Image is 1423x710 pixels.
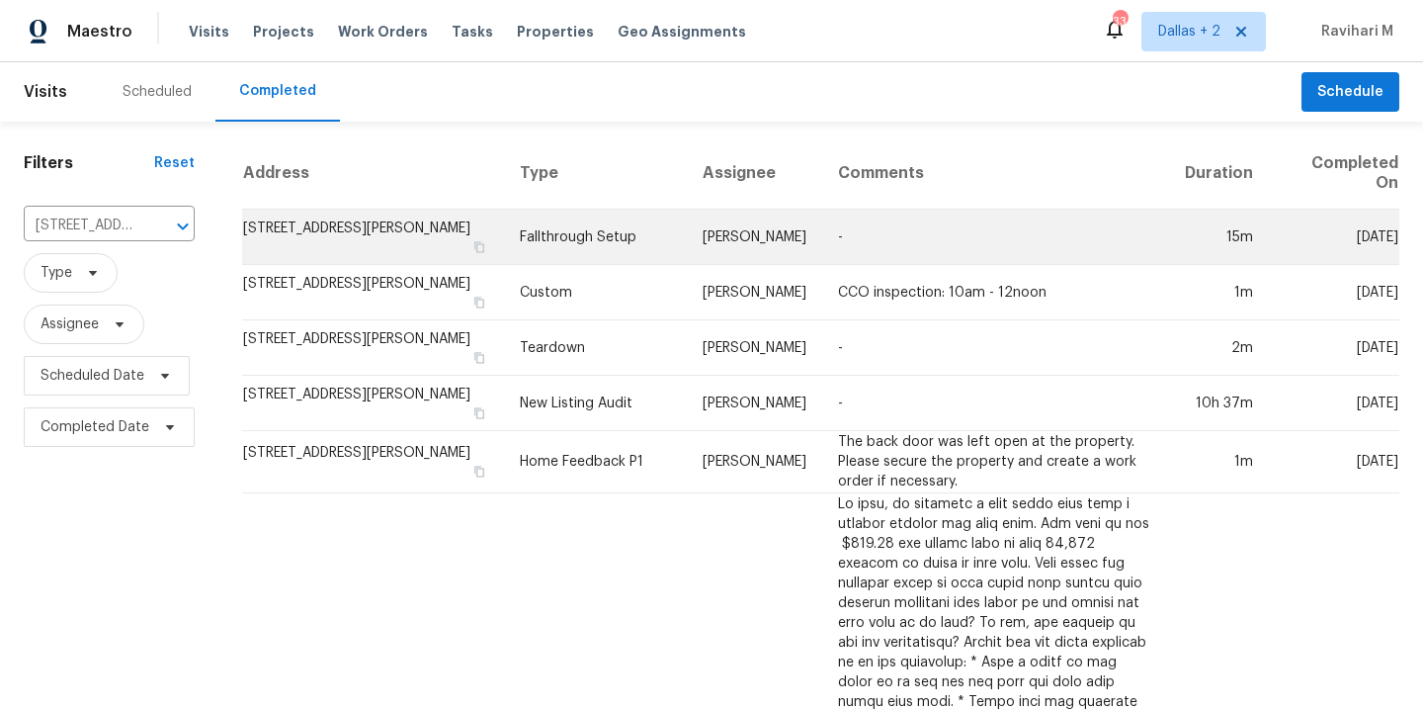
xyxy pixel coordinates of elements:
[504,137,687,210] th: Type
[67,22,132,42] span: Maestro
[1317,80,1383,105] span: Schedule
[687,265,822,320] td: [PERSON_NAME]
[253,22,314,42] span: Projects
[1269,210,1399,265] td: [DATE]
[504,210,687,265] td: Fallthrough Setup
[1269,137,1399,210] th: Completed On
[1269,320,1399,376] td: [DATE]
[24,153,154,173] h1: Filters
[242,320,504,376] td: [STREET_ADDRESS][PERSON_NAME]
[470,238,488,256] button: Copy Address
[470,349,488,367] button: Copy Address
[1169,376,1269,431] td: 10h 37m
[169,213,197,240] button: Open
[41,263,72,283] span: Type
[1269,431,1399,493] td: [DATE]
[822,320,1169,376] td: -
[1301,72,1399,113] button: Schedule
[338,22,428,42] span: Work Orders
[1169,265,1269,320] td: 1m
[189,22,229,42] span: Visits
[1169,210,1269,265] td: 15m
[618,22,746,42] span: Geo Assignments
[470,463,488,481] button: Copy Address
[687,376,822,431] td: [PERSON_NAME]
[242,137,504,210] th: Address
[687,431,822,493] td: [PERSON_NAME]
[517,22,594,42] span: Properties
[41,366,144,386] span: Scheduled Date
[1169,431,1269,493] td: 1m
[1113,12,1127,32] div: 33
[24,211,139,241] input: Search for an address...
[1269,376,1399,431] td: [DATE]
[1169,137,1269,210] th: Duration
[242,265,504,320] td: [STREET_ADDRESS][PERSON_NAME]
[1169,320,1269,376] td: 2m
[470,404,488,422] button: Copy Address
[1313,22,1393,42] span: Ravihari M
[242,431,504,493] td: [STREET_ADDRESS][PERSON_NAME]
[504,320,687,376] td: Teardown
[504,265,687,320] td: Custom
[822,431,1169,493] td: The back door was left open at the property. Please secure the property and create a work order i...
[687,320,822,376] td: [PERSON_NAME]
[504,431,687,493] td: Home Feedback P1
[822,265,1169,320] td: CCO inspection: 10am - 12noon
[1158,22,1220,42] span: Dallas + 2
[242,376,504,431] td: [STREET_ADDRESS][PERSON_NAME]
[822,137,1169,210] th: Comments
[470,294,488,311] button: Copy Address
[504,376,687,431] td: New Listing Audit
[687,210,822,265] td: [PERSON_NAME]
[822,210,1169,265] td: -
[687,137,822,210] th: Assignee
[1269,265,1399,320] td: [DATE]
[41,314,99,334] span: Assignee
[239,81,316,101] div: Completed
[123,82,192,102] div: Scheduled
[242,210,504,265] td: [STREET_ADDRESS][PERSON_NAME]
[24,70,67,114] span: Visits
[41,417,149,437] span: Completed Date
[822,376,1169,431] td: -
[154,153,195,173] div: Reset
[452,25,493,39] span: Tasks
